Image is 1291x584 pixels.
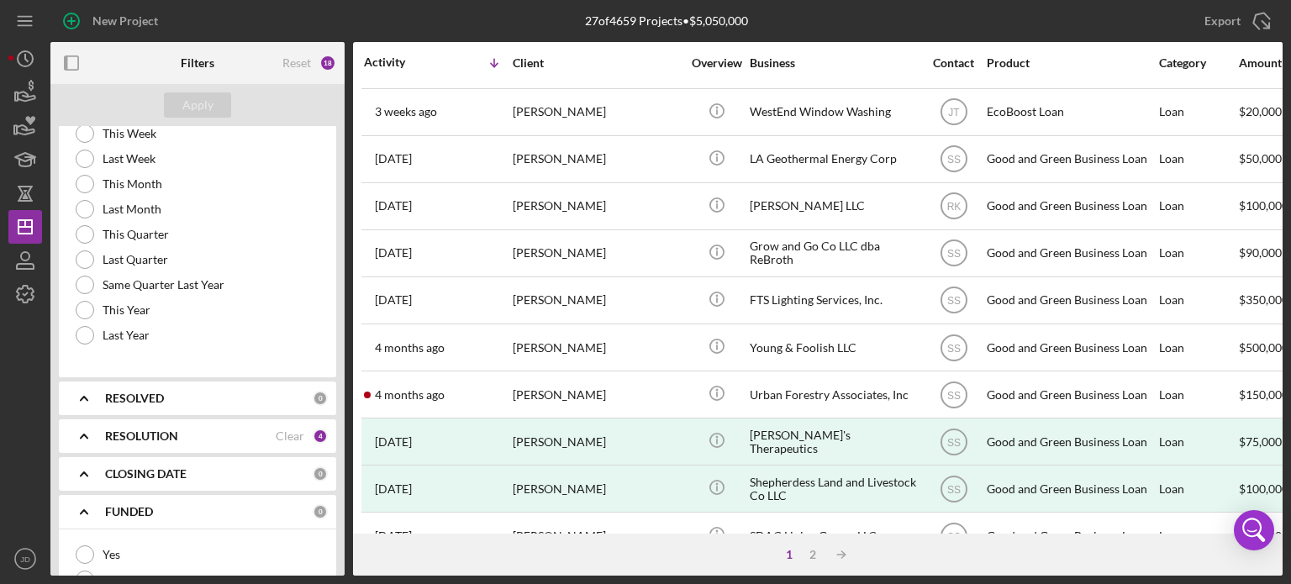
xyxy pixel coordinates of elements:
[103,548,120,561] label: Yes
[987,90,1155,134] div: EcoBoost Loan
[750,231,918,276] div: Grow and Go Co LLC dba ReBroth
[750,466,918,511] div: Shepherdess Land and Livestock Co LLC
[364,55,438,69] div: Activity
[987,419,1155,464] div: Good and Green Business Loan
[313,391,328,406] div: 0
[946,531,960,543] text: SS
[513,184,681,229] div: [PERSON_NAME]
[103,203,161,216] label: Last Month
[1159,184,1237,229] div: Loan
[103,177,162,191] label: This Month
[103,278,224,292] label: Same Quarter Last Year
[513,56,681,70] div: Client
[1234,510,1274,550] div: Open Intercom Messenger
[750,137,918,182] div: LA Geothermal Energy Corp
[685,56,748,70] div: Overview
[777,548,801,561] div: 1
[987,137,1155,182] div: Good and Green Business Loan
[1159,325,1237,370] div: Loan
[987,466,1155,511] div: Good and Green Business Loan
[105,505,153,518] b: FUNDED
[750,278,918,323] div: FTS Lighting Services, Inc.
[750,513,918,558] div: SDAC Lining Group, LLC
[946,342,960,354] text: SS
[375,435,412,449] time: 2025-03-10 17:53
[1159,137,1237,182] div: Loan
[103,253,168,266] label: Last Quarter
[513,419,681,464] div: [PERSON_NAME]
[20,555,30,564] text: JD
[946,295,960,307] text: SS
[585,14,748,28] div: 27 of 4659 Projects • $5,050,000
[375,105,437,118] time: 2025-08-01 17:16
[513,231,681,276] div: [PERSON_NAME]
[105,467,187,481] b: CLOSING DATE
[282,56,311,70] div: Reset
[946,201,961,213] text: RK
[105,392,164,405] b: RESOLVED
[987,513,1155,558] div: Good and Green Business Loan
[50,4,175,38] button: New Project
[1159,513,1237,558] div: Loan
[513,278,681,323] div: [PERSON_NAME]
[103,228,169,241] label: This Quarter
[103,329,150,342] label: Last Year
[375,341,445,355] time: 2025-04-23 00:08
[750,184,918,229] div: [PERSON_NAME] LLC
[513,325,681,370] div: [PERSON_NAME]
[103,127,156,140] label: This Week
[946,248,960,260] text: SS
[513,90,681,134] div: [PERSON_NAME]
[987,372,1155,417] div: Good and Green Business Loan
[375,152,412,166] time: 2025-06-24 19:48
[375,246,412,260] time: 2025-06-03 23:22
[513,513,681,558] div: [PERSON_NAME]
[513,372,681,417] div: [PERSON_NAME]
[750,90,918,134] div: WestEnd Window Washing
[92,4,158,38] div: New Project
[1159,466,1237,511] div: Loan
[1159,231,1237,276] div: Loan
[375,529,412,543] time: 2025-03-05 19:00
[1159,278,1237,323] div: Loan
[313,429,328,444] div: 4
[750,372,918,417] div: Urban Forestry Associates, Inc
[922,56,985,70] div: Contact
[750,419,918,464] div: [PERSON_NAME]'s Therapeutics
[375,388,445,402] time: 2025-04-22 15:56
[181,56,214,70] b: Filters
[750,325,918,370] div: Young & Foolish LLC
[1204,4,1241,38] div: Export
[164,92,231,118] button: Apply
[313,504,328,519] div: 0
[948,107,960,118] text: JT
[103,303,150,317] label: This Year
[276,429,304,443] div: Clear
[513,137,681,182] div: [PERSON_NAME]
[987,56,1155,70] div: Product
[801,548,825,561] div: 2
[750,56,918,70] div: Business
[1159,56,1237,70] div: Category
[105,429,178,443] b: RESOLUTION
[375,482,412,496] time: 2025-03-07 22:46
[987,184,1155,229] div: Good and Green Business Loan
[8,542,42,576] button: JD
[987,325,1155,370] div: Good and Green Business Loan
[1159,419,1237,464] div: Loan
[513,466,681,511] div: [PERSON_NAME]
[103,152,155,166] label: Last Week
[946,154,960,166] text: SS
[313,466,328,481] div: 0
[1188,4,1283,38] button: Export
[946,389,960,401] text: SS
[1159,372,1237,417] div: Loan
[182,92,213,118] div: Apply
[375,293,412,307] time: 2025-05-13 20:36
[1159,90,1237,134] div: Loan
[319,55,336,71] div: 18
[946,436,960,448] text: SS
[946,483,960,495] text: SS
[987,231,1155,276] div: Good and Green Business Loan
[375,199,412,213] time: 2025-06-19 18:20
